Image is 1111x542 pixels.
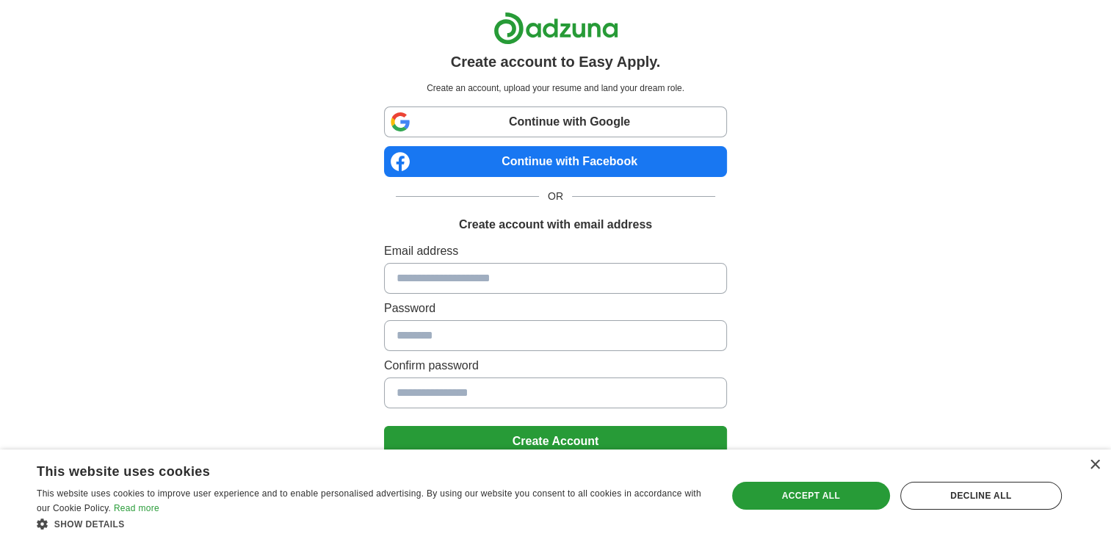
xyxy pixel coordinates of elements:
img: Adzuna logo [493,12,618,45]
div: Decline all [900,482,1062,510]
a: Continue with Facebook [384,146,727,177]
div: Show details [37,516,706,531]
label: Confirm password [384,357,727,375]
div: Accept all [732,482,890,510]
a: Read more, opens a new window [114,503,159,513]
h1: Create account to Easy Apply. [451,51,661,73]
button: Create Account [384,426,727,457]
label: Email address [384,242,727,260]
span: Show details [54,519,125,530]
div: Close [1089,460,1100,471]
label: Password [384,300,727,317]
span: This website uses cookies to improve user experience and to enable personalised advertising. By u... [37,488,701,513]
div: This website uses cookies [37,458,670,480]
h1: Create account with email address [459,216,652,234]
span: OR [539,189,572,204]
a: Continue with Google [384,106,727,137]
p: Create an account, upload your resume and land your dream role. [387,82,724,95]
